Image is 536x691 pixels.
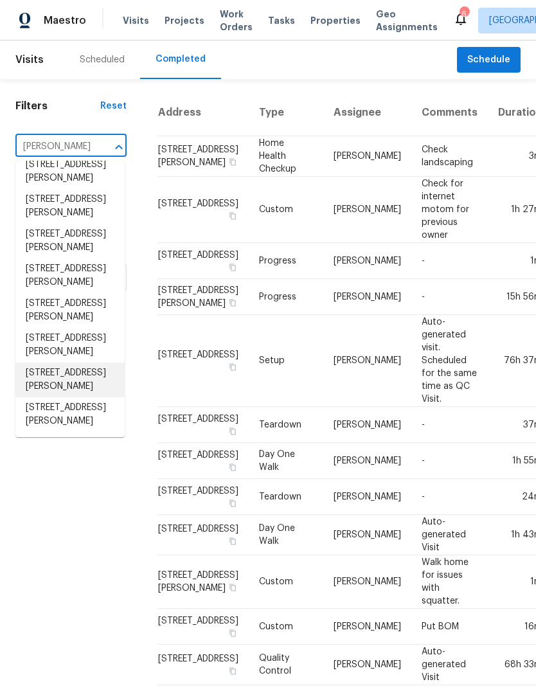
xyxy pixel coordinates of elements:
th: Type [249,89,323,136]
span: Work Orders [220,8,253,33]
td: - [411,243,488,279]
span: Schedule [467,52,510,68]
td: [PERSON_NAME] [323,555,411,609]
li: [STREET_ADDRESS][PERSON_NAME] [15,258,125,293]
td: Walk home for issues with squatter. [411,555,488,609]
span: Projects [165,14,204,27]
td: [PERSON_NAME] [323,645,411,685]
td: [PERSON_NAME] [323,177,411,243]
button: Copy Address [227,498,238,509]
td: [PERSON_NAME] [323,515,411,555]
td: Auto-generated visit. Scheduled for the same time as QC Visit. [411,315,488,407]
button: Copy Address [227,582,238,593]
td: - [411,407,488,443]
div: Scheduled [80,53,125,66]
td: Custom [249,555,323,609]
span: Visits [123,14,149,27]
td: Auto-generated Visit [411,515,488,555]
div: Completed [156,53,206,66]
button: Copy Address [227,297,238,309]
h1: Filters [15,100,100,112]
li: [STREET_ADDRESS][PERSON_NAME] [15,397,125,432]
li: [STREET_ADDRESS][PERSON_NAME] [15,154,125,189]
button: Copy Address [227,156,238,168]
td: [STREET_ADDRESS] [157,443,249,479]
td: [STREET_ADDRESS] [157,479,249,515]
button: Copy Address [227,210,238,222]
li: [STREET_ADDRESS][PERSON_NAME] [15,293,125,328]
button: Copy Address [227,462,238,473]
td: Check for internet motom for previous owner [411,177,488,243]
button: Copy Address [227,426,238,437]
span: Geo Assignments [376,8,438,33]
button: Copy Address [227,361,238,373]
th: Assignee [323,89,411,136]
td: [STREET_ADDRESS] [157,407,249,443]
td: [PERSON_NAME] [323,243,411,279]
td: [STREET_ADDRESS] [157,315,249,407]
td: [STREET_ADDRESS] [157,177,249,243]
li: [STREET_ADDRESS][PERSON_NAME] [15,363,125,397]
td: Day One Walk [249,443,323,479]
button: Copy Address [227,627,238,639]
td: [PERSON_NAME] [323,279,411,315]
td: Put BOM [411,609,488,645]
td: [STREET_ADDRESS][PERSON_NAME] [157,555,249,609]
button: Copy Address [227,262,238,273]
td: Check landscaping [411,136,488,177]
span: Visits [15,46,44,74]
td: Auto-generated Visit [411,645,488,685]
td: Teardown [249,479,323,515]
td: Day One Walk [249,515,323,555]
button: Copy Address [227,535,238,547]
td: [STREET_ADDRESS] [157,645,249,685]
td: - [411,443,488,479]
span: Maestro [44,14,86,27]
td: [PERSON_NAME] [323,407,411,443]
td: Teardown [249,407,323,443]
td: Custom [249,177,323,243]
td: [PERSON_NAME] [323,315,411,407]
td: [STREET_ADDRESS] [157,609,249,645]
button: Copy Address [227,665,238,677]
td: - [411,479,488,515]
li: [STREET_ADDRESS][PERSON_NAME] [15,328,125,363]
td: [STREET_ADDRESS] [157,515,249,555]
span: Properties [310,14,361,27]
span: Tasks [268,16,295,25]
td: [PERSON_NAME] [323,609,411,645]
input: Search for an address... [15,137,91,157]
td: [STREET_ADDRESS][PERSON_NAME] [157,136,249,177]
th: Comments [411,89,488,136]
td: [PERSON_NAME] [323,136,411,177]
button: Schedule [457,47,521,73]
div: Reset [100,100,127,112]
td: [STREET_ADDRESS] [157,243,249,279]
td: Progress [249,279,323,315]
td: Custom [249,609,323,645]
td: - [411,279,488,315]
td: Quality Control [249,645,323,685]
td: Home Health Checkup [249,136,323,177]
td: Setup [249,315,323,407]
td: Progress [249,243,323,279]
li: [STREET_ADDRESS][PERSON_NAME] [15,189,125,224]
td: [STREET_ADDRESS][PERSON_NAME] [157,279,249,315]
li: [STREET_ADDRESS][PERSON_NAME] [15,224,125,258]
th: Address [157,89,249,136]
td: [PERSON_NAME] [323,479,411,515]
button: Close [110,138,128,156]
div: 6 [460,8,469,21]
td: [PERSON_NAME] [323,443,411,479]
